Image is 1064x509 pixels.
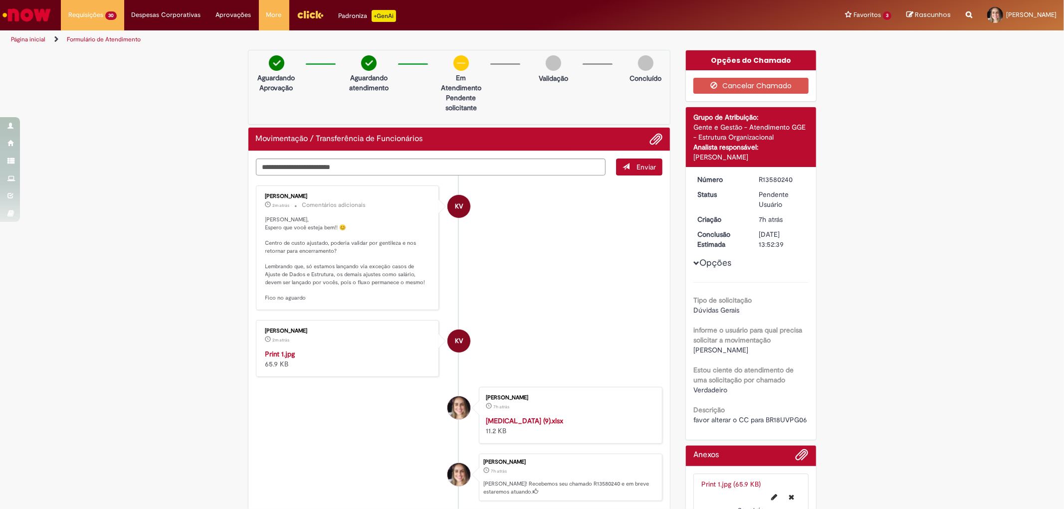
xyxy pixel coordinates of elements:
[638,55,653,71] img: img-circle-grey.png
[493,404,509,410] time: 30/09/2025 09:52:33
[693,385,727,394] span: Verdadeiro
[339,10,396,22] div: Padroniza
[693,152,809,162] div: [PERSON_NAME]
[690,174,751,184] dt: Número
[693,345,748,354] span: [PERSON_NAME]
[273,202,290,208] span: 2m atrás
[686,50,816,70] div: Opções do Chamado
[690,214,751,224] dt: Criação
[796,448,809,466] button: Adicionar anexos
[693,365,794,384] b: Estou ciente do atendimento de uma solicitação por chamado
[483,480,657,496] p: [PERSON_NAME]! Recebemos seu chamado R13580240 e em breve estaremos atuando.
[493,404,509,410] span: 7h atrás
[693,122,809,142] div: Gente e Gestão - Atendimento GGE - Estrutura Organizacional
[486,416,652,436] div: 11.2 KB
[693,451,719,460] h2: Anexos
[759,174,805,184] div: R13580240
[491,468,507,474] span: 7h atrás
[273,337,290,343] time: 30/09/2025 16:26:47
[345,73,393,93] p: Aguardando atendimento
[690,189,751,199] dt: Status
[269,55,284,71] img: check-circle-green.png
[453,55,469,71] img: circle-minus.png
[437,93,485,113] p: Pendente solicitante
[437,73,485,93] p: Em Atendimento
[759,189,805,209] div: Pendente Usuário
[693,142,809,152] div: Analista responsável:
[447,330,470,352] div: Karine Vieira
[759,229,805,249] div: [DATE] 13:52:39
[759,215,783,224] time: 30/09/2025 09:52:35
[447,195,470,218] div: Karine Vieira
[701,480,761,489] a: Print 1.jpg (65.9 KB)
[273,202,290,208] time: 30/09/2025 16:27:00
[216,10,251,20] span: Aprovações
[252,73,301,93] p: Aguardando Aprovação
[486,395,652,401] div: [PERSON_NAME]
[649,133,662,146] button: Adicionar anexos
[256,159,606,175] textarea: Digite sua mensagem aqui...
[693,306,739,315] span: Dúvidas Gerais
[883,11,891,20] span: 3
[491,468,507,474] time: 30/09/2025 09:52:35
[693,112,809,122] div: Grupo de Atribuição:
[297,7,324,22] img: click_logo_yellow_360x200.png
[265,193,431,199] div: [PERSON_NAME]
[256,454,663,502] li: Mirella Martins Canuto Ferreira
[265,349,295,358] a: Print 1.jpg
[690,229,751,249] dt: Conclusão Estimada
[68,10,103,20] span: Requisições
[447,463,470,486] div: Mirella Martins Canuto Ferreira
[1,5,52,25] img: ServiceNow
[483,459,657,465] div: [PERSON_NAME]
[7,30,702,49] ul: Trilhas de página
[693,415,807,424] span: favor alterar o CC para BR18UVPG06
[766,489,784,505] button: Editar nome de arquivo Print 1.jpg
[447,396,470,419] div: Mirella Martins Canuto Ferreira
[265,349,431,369] div: 65.9 KB
[616,159,662,175] button: Enviar
[783,489,801,505] button: Excluir Print 1.jpg
[266,10,282,20] span: More
[693,326,802,344] b: informe o usuário para qual precisa solicitar a movimentação
[265,328,431,334] div: [PERSON_NAME]
[853,10,881,20] span: Favoritos
[630,73,661,83] p: Concluído
[1006,10,1057,19] span: [PERSON_NAME]
[759,215,783,224] span: 7h atrás
[693,296,752,305] b: Tipo de solicitação
[906,10,951,20] a: Rascunhos
[11,35,45,43] a: Página inicial
[361,55,377,71] img: check-circle-green.png
[693,405,725,414] b: Descrição
[546,55,561,71] img: img-circle-grey.png
[132,10,201,20] span: Despesas Corporativas
[273,337,290,343] span: 2m atrás
[302,201,366,209] small: Comentários adicionais
[67,35,141,43] a: Formulário de Atendimento
[265,216,431,302] p: [PERSON_NAME], Espero que você esteja bem!! 😊 Centro de custo ajustado, poderia validar por genti...
[637,163,656,171] span: Enviar
[539,73,568,83] p: Validação
[486,416,563,425] a: [MEDICAL_DATA] (9).xlsx
[105,11,117,20] span: 30
[256,135,423,144] h2: Movimentação / Transferência de Funcionários Histórico de tíquete
[693,78,809,94] button: Cancelar Chamado
[372,10,396,22] p: +GenAi
[915,10,951,19] span: Rascunhos
[455,329,463,353] span: KV
[455,194,463,218] span: KV
[759,214,805,224] div: 30/09/2025 09:52:35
